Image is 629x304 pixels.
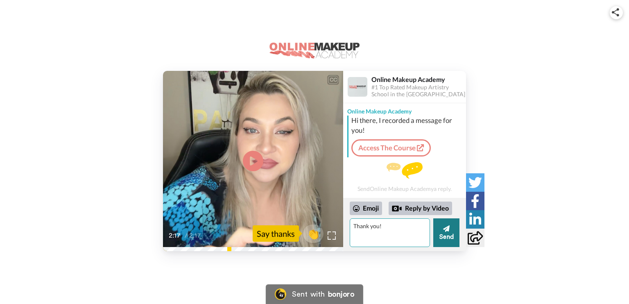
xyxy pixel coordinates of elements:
[303,225,324,243] button: 👏
[343,161,466,194] div: Send Online Makeup Academy a reply.
[328,76,338,84] div: CC
[389,202,452,216] div: Reply by Video
[350,218,430,247] textarea: Thank you!
[350,202,382,215] div: Emoji
[253,225,299,242] div: Say thanks
[371,75,466,83] div: Online Makeup Academy
[351,116,464,135] div: Hi there, I recorded a message for you!
[371,84,466,98] div: #1 Top Rated Makeup Artistry School in the [GEOGRAPHIC_DATA]
[343,103,466,116] div: Online Makeup Academy
[189,231,204,240] span: 2:17
[351,139,431,157] a: Access The Course
[392,204,402,213] div: Reply by Video
[303,227,324,240] span: 👏
[269,43,360,58] img: logo
[328,231,336,240] img: Full screen
[612,8,619,16] img: ic_share.svg
[387,162,423,179] img: message.svg
[433,218,459,247] button: Send
[348,77,367,97] img: Profile Image
[169,231,183,240] span: 2:17
[185,231,188,240] span: /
